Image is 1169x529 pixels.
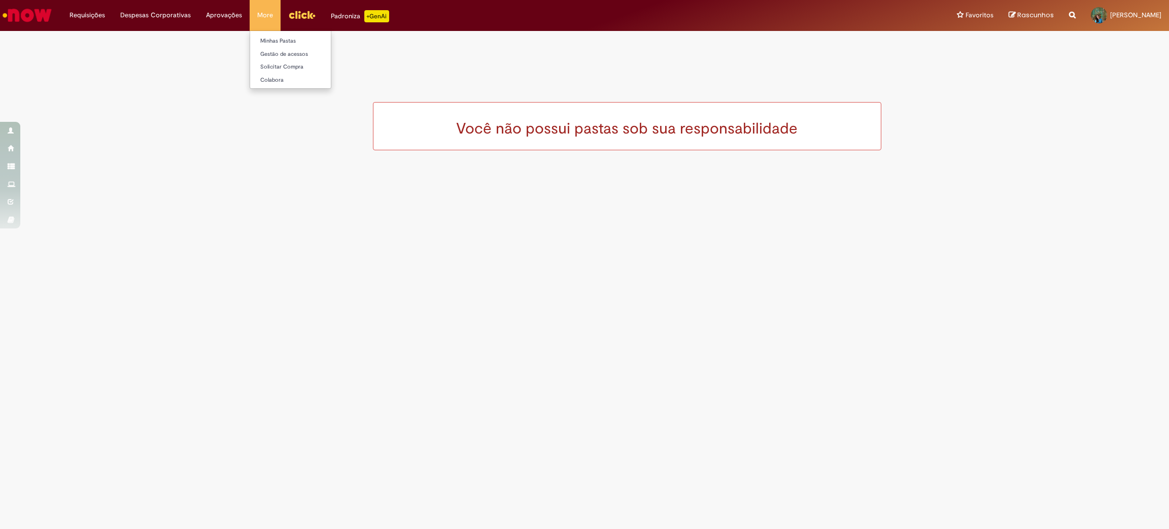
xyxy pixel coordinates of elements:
span: Despesas Corporativas [120,10,191,20]
p: +GenAi [364,10,389,22]
span: [PERSON_NAME] [1110,11,1161,19]
span: Requisições [70,10,105,20]
span: Favoritos [966,10,993,20]
span: Rascunhos [1017,10,1054,20]
img: click_logo_yellow_360x200.png [288,7,316,22]
span: Aprovações [206,10,242,20]
a: Minhas Pastas [250,36,362,47]
a: Rascunhos [1009,11,1054,20]
a: Gestão de acessos [250,49,362,60]
div: Padroniza [331,10,389,22]
a: Solicitar Compra [250,61,362,73]
ul: More [250,30,331,89]
a: Colabora [250,75,362,86]
h2: Você não possui pastas sob sua responsabilidade [381,120,874,137]
span: More [257,10,273,20]
img: ServiceNow [1,5,53,25]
